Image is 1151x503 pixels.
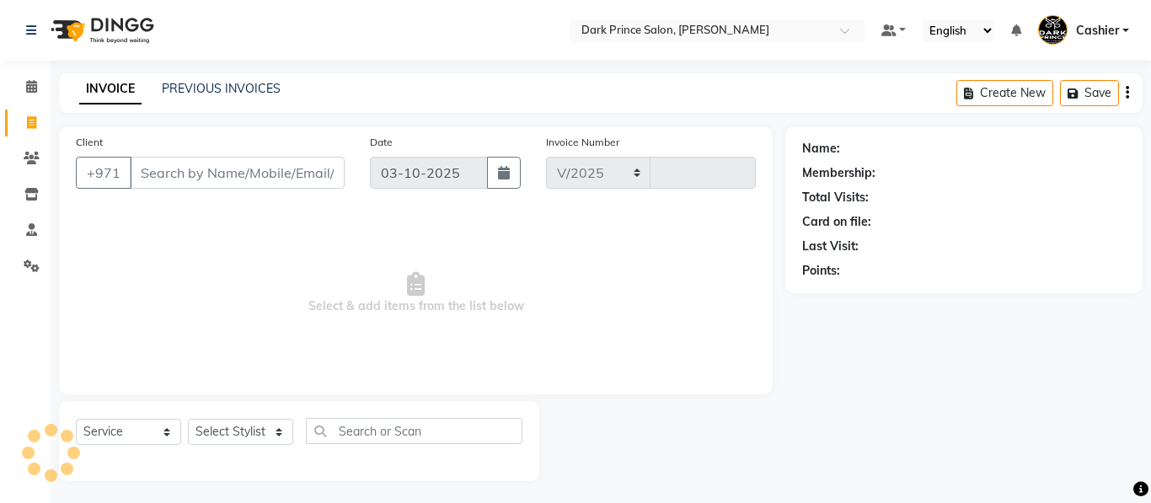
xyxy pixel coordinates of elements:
[802,140,840,158] div: Name:
[1038,15,1068,45] img: Cashier
[162,81,281,96] a: PREVIOUS INVOICES
[1076,22,1119,40] span: Cashier
[306,418,522,444] input: Search or Scan
[76,135,103,150] label: Client
[802,238,859,255] div: Last Visit:
[802,164,875,182] div: Membership:
[370,135,393,150] label: Date
[802,262,840,280] div: Points:
[79,74,142,104] a: INVOICE
[802,213,871,231] div: Card on file:
[802,189,869,206] div: Total Visits:
[43,7,158,54] img: logo
[76,209,756,377] span: Select & add items from the list below
[76,157,131,189] button: +971
[130,157,345,189] input: Search by Name/Mobile/Email/Code
[1060,80,1119,106] button: Save
[956,80,1053,106] button: Create New
[546,135,619,150] label: Invoice Number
